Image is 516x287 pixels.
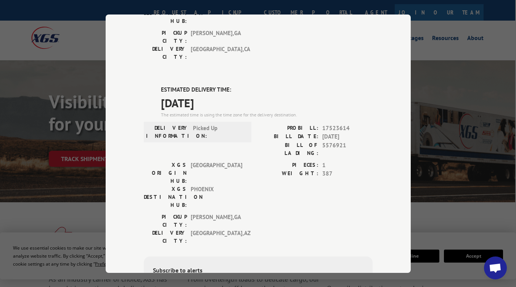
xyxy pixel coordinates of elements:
[258,132,318,141] label: BILL DATE:
[161,94,373,111] span: [DATE]
[191,29,242,45] span: [PERSON_NAME] , GA
[322,132,373,141] span: [DATE]
[191,229,242,245] span: [GEOGRAPHIC_DATA] , AZ
[258,124,318,132] label: PROBILL:
[144,29,187,45] label: PICKUP CITY:
[191,185,242,209] span: PHOENIX
[144,45,187,61] label: DELIVERY CITY:
[322,169,373,178] span: 387
[191,161,242,185] span: [GEOGRAPHIC_DATA]
[144,185,187,209] label: XGS DESTINATION HUB:
[484,256,507,279] div: Open chat
[144,161,187,185] label: XGS ORIGIN HUB:
[153,265,363,276] div: Subscribe to alerts
[193,124,244,140] span: Picked Up
[322,124,373,132] span: 17523614
[258,169,318,178] label: WEIGHT:
[144,1,187,25] label: XGS DESTINATION HUB:
[322,141,373,157] span: 5576921
[161,111,373,118] div: The estimated time is using the time zone for the delivery destination.
[144,229,187,245] label: DELIVERY CITY:
[161,85,373,94] label: ESTIMATED DELIVERY TIME:
[258,161,318,169] label: PIECES:
[191,45,242,61] span: [GEOGRAPHIC_DATA] , CA
[191,213,242,229] span: [PERSON_NAME] , GA
[144,213,187,229] label: PICKUP CITY:
[146,124,189,140] label: DELIVERY INFORMATION:
[191,1,242,25] span: CHINO
[258,141,318,157] label: BILL OF LADING:
[322,161,373,169] span: 1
